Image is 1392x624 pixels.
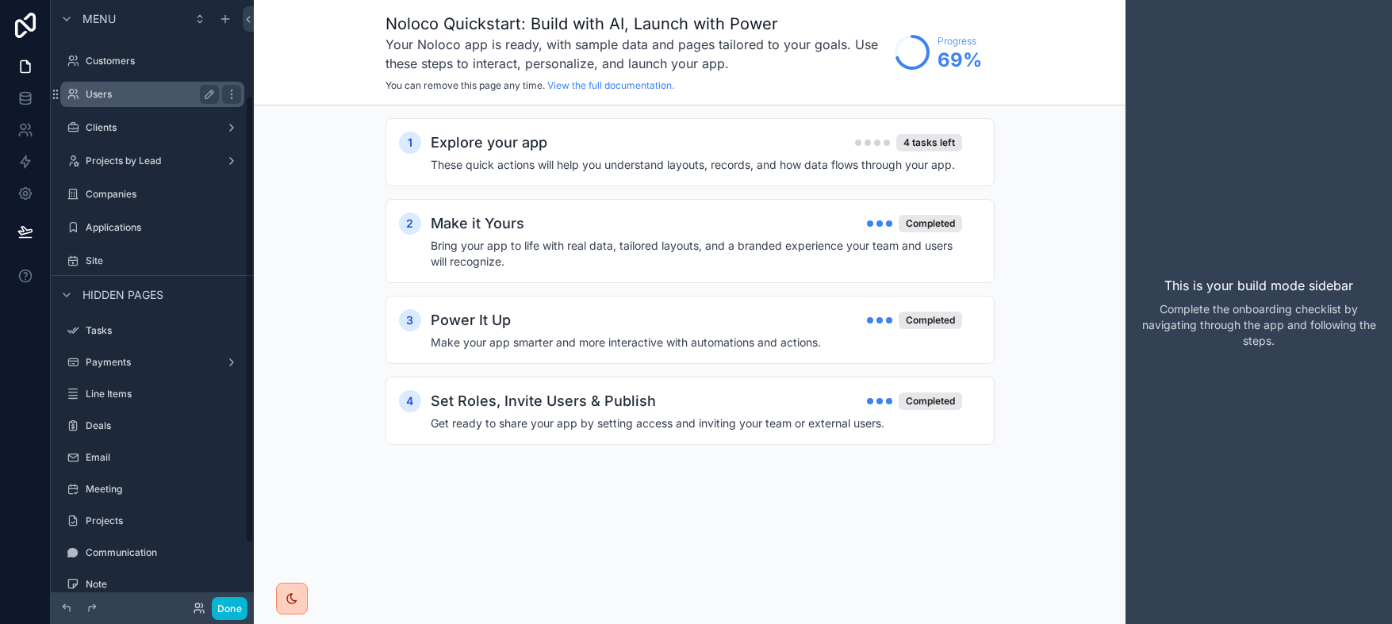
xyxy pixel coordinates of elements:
[60,572,244,597] a: Note
[60,540,244,565] a: Communication
[60,445,244,470] a: Email
[938,35,982,48] span: Progress
[1138,301,1379,349] p: Complete the onboarding checklist by navigating through the app and following the steps.
[385,13,887,35] h1: Noloco Quickstart: Build with AI, Launch with Power
[86,221,241,234] label: Applications
[60,413,244,438] a: Deals
[86,388,241,400] label: Line Items
[938,48,982,73] span: 69 %
[60,381,244,407] a: Line Items
[86,88,213,101] label: Users
[86,356,219,369] label: Payments
[86,188,241,201] label: Companies
[86,546,241,559] label: Communication
[212,597,247,620] button: Done
[547,79,674,91] a: View the full documentation.
[86,515,241,527] label: Projects
[385,35,887,73] h3: Your Noloco app is ready, with sample data and pages tailored to your goals. Use these steps to i...
[86,121,219,134] label: Clients
[60,148,244,174] a: Projects by Lead
[86,255,241,267] label: Site
[86,451,241,464] label: Email
[86,324,241,337] label: Tasks
[82,287,163,303] span: Hidden pages
[60,115,244,140] a: Clients
[60,508,244,534] a: Projects
[86,483,241,496] label: Meeting
[86,419,241,432] label: Deals
[385,79,545,91] span: You can remove this page any time.
[60,48,244,74] a: Customers
[82,11,116,27] span: Menu
[60,215,244,240] a: Applications
[1164,276,1353,295] p: This is your build mode sidebar
[60,82,244,107] a: Users
[60,182,244,207] a: Companies
[86,155,219,167] label: Projects by Lead
[60,477,244,502] a: Meeting
[60,318,244,343] a: Tasks
[60,350,244,375] a: Payments
[86,55,241,67] label: Customers
[86,578,241,591] label: Note
[60,248,244,274] a: Site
